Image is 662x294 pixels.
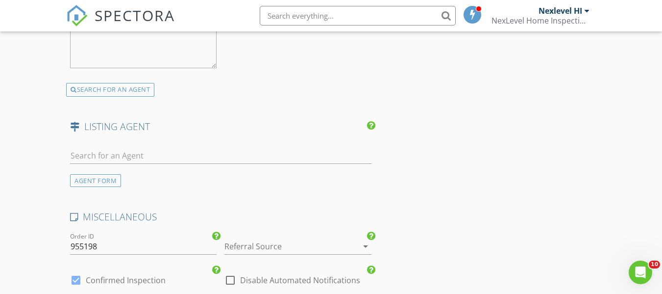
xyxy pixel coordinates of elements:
div: NexLevel Home Inspections [491,16,589,26]
h4: LISTING AGENT [70,120,371,133]
span: SPECTORA [95,5,175,26]
h4: MISCELLANEOUS [70,211,371,223]
input: Search for an Agent [70,148,371,164]
span: 10 [649,261,660,268]
label: Confirmed Inspection [86,275,166,285]
i: arrow_drop_down [360,241,371,252]
img: The Best Home Inspection Software - Spectora [66,5,88,27]
iframe: Intercom live chat [629,261,652,284]
div: SEARCH FOR AN AGENT [66,83,154,97]
div: AGENT FORM [70,174,121,187]
input: Search everything... [260,6,456,26]
label: Disable Automated Notifications [240,275,360,285]
div: Nexlevel HI [539,6,582,16]
a: SPECTORA [66,13,175,34]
